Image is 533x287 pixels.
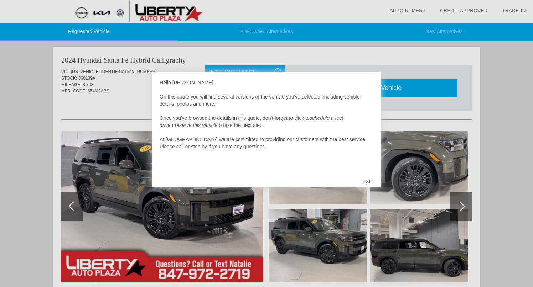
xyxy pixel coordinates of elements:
[440,8,488,13] a: Credit Approved
[389,8,426,13] a: Appointment
[502,8,526,13] a: Trade-In
[160,79,373,171] div: Hello [PERSON_NAME], On this quote you will find several versions of the vehicle you've selected,...
[175,122,218,128] em: reserve this vehicle
[160,115,343,128] em: schedule a test drive
[355,171,381,192] div: EXIT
